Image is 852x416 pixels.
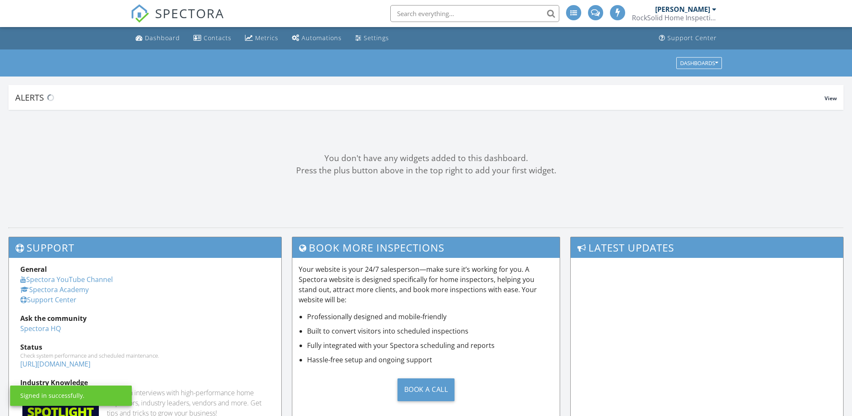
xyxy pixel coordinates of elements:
[20,391,84,400] div: Signed in successfully.
[242,30,282,46] a: Metrics
[132,30,183,46] a: Dashboard
[8,164,844,177] div: Press the plus button above in the top right to add your first widget.
[20,275,113,284] a: Spectora YouTube Channel
[307,312,553,322] li: Professionally designed and mobile-friendly
[255,34,278,42] div: Metrics
[190,30,235,46] a: Contacts
[397,378,455,401] div: Book a Call
[307,355,553,365] li: Hassle-free setup and ongoing support
[20,342,270,352] div: Status
[292,237,560,258] h3: Book More Inspections
[632,14,716,22] div: RockSolid Home Inspections
[145,34,180,42] div: Dashboard
[20,359,90,369] a: [URL][DOMAIN_NAME]
[655,5,710,14] div: [PERSON_NAME]
[352,30,392,46] a: Settings
[676,57,722,69] button: Dashboards
[20,378,270,388] div: Industry Knowledge
[20,324,61,333] a: Spectora HQ
[289,30,345,46] a: Automations (Advanced)
[131,11,224,29] a: SPECTORA
[656,30,720,46] a: Support Center
[307,340,553,350] li: Fully integrated with your Spectora scheduling and reports
[680,60,718,66] div: Dashboards
[571,237,843,258] h3: Latest Updates
[667,34,717,42] div: Support Center
[390,5,559,22] input: Search everything...
[20,265,47,274] strong: General
[20,313,270,323] div: Ask the community
[155,4,224,22] span: SPECTORA
[20,352,270,359] div: Check system performance and scheduled maintenance.
[299,372,553,408] a: Book a Call
[299,264,553,305] p: Your website is your 24/7 salesperson—make sure it’s working for you. A Spectora website is desig...
[20,285,89,294] a: Spectora Academy
[204,34,231,42] div: Contacts
[131,4,149,23] img: The Best Home Inspection Software - Spectora
[20,295,76,304] a: Support Center
[8,152,844,164] div: You don't have any widgets added to this dashboard.
[9,237,281,258] h3: Support
[364,34,389,42] div: Settings
[307,326,553,336] li: Built to convert visitors into scheduled inspections
[825,95,837,102] span: View
[302,34,342,42] div: Automations
[15,92,825,103] div: Alerts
